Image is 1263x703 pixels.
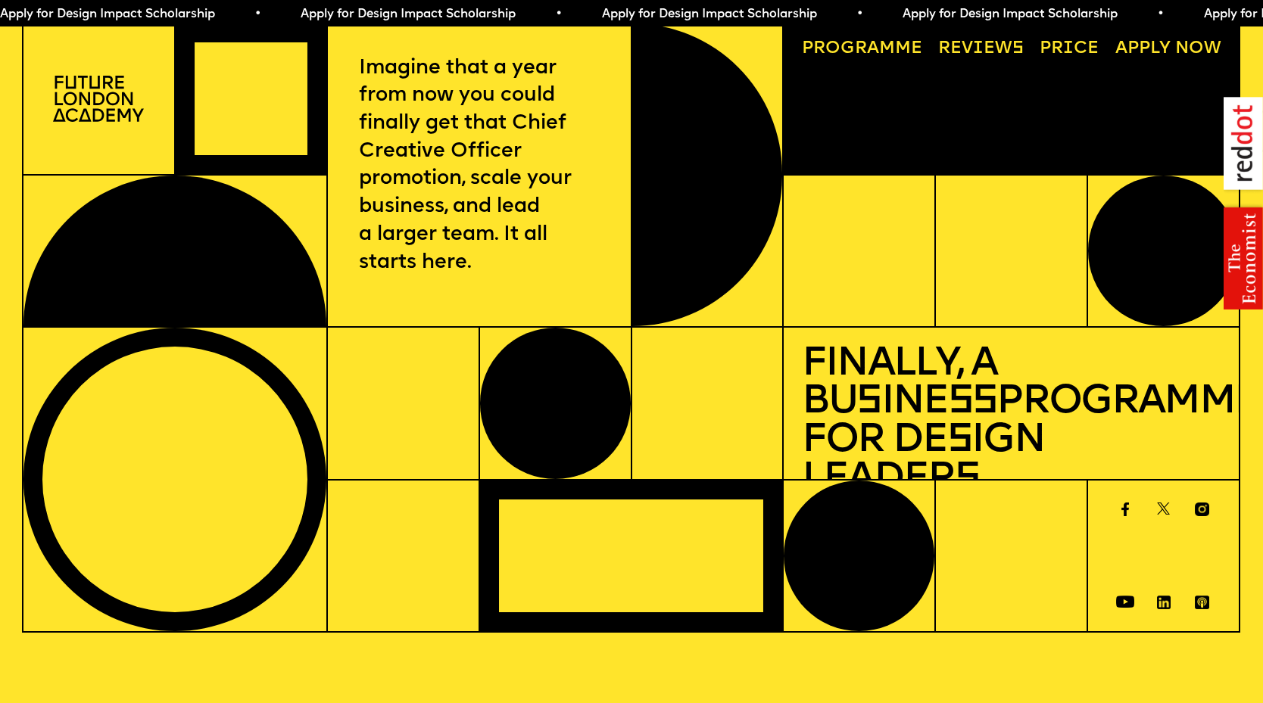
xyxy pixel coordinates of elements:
[547,8,554,20] span: •
[1115,40,1127,58] span: A
[359,55,598,278] p: Imagine that a year from now you could finally get that Chief Creative Officer promotion, scale y...
[1106,33,1230,67] a: Apply now
[848,8,855,20] span: •
[955,459,979,499] span: s
[867,40,879,58] span: a
[948,382,997,422] span: ss
[793,33,931,67] a: Programme
[947,421,971,461] span: s
[802,346,1221,499] h1: Finally, a Bu ine Programme for De ign Leader
[246,8,253,20] span: •
[1031,33,1108,67] a: Price
[929,33,1032,67] a: Reviews
[856,382,881,422] span: s
[1149,8,1156,20] span: •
